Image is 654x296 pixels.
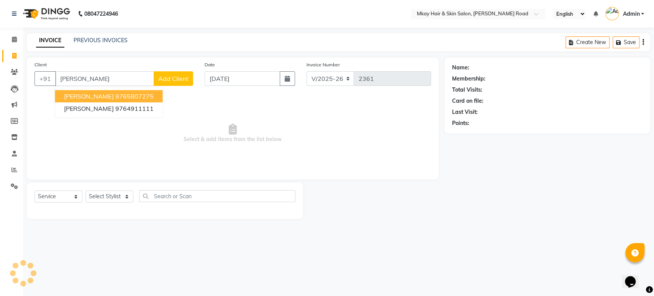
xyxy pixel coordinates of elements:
[613,36,639,48] button: Save
[64,105,113,112] span: [PERSON_NAME]
[74,37,128,44] a: PREVIOUS INVOICES
[452,108,478,116] div: Last Visit:
[115,105,153,112] ngb-highlight: 9764911111
[34,61,47,68] label: Client
[307,61,340,68] label: Invoice Number
[154,71,193,86] button: Add Client
[34,95,431,172] span: Select & add items from the list below
[36,34,64,48] a: INVOICE
[205,61,215,68] label: Date
[64,92,113,100] span: [PERSON_NAME]
[622,265,646,288] iframe: chat widget
[452,64,469,72] div: Name:
[452,119,469,127] div: Points:
[452,86,482,94] div: Total Visits:
[84,3,118,25] b: 08047224946
[55,71,154,86] input: Search by Name/Mobile/Email/Code
[139,190,295,202] input: Search or Scan
[452,97,484,105] div: Card on file:
[452,75,485,83] div: Membership:
[605,7,619,20] img: Admin
[34,71,56,86] button: +91
[20,3,72,25] img: logo
[565,36,610,48] button: Create New
[158,75,188,82] span: Add Client
[623,10,639,18] span: Admin
[115,92,153,100] ngb-highlight: 9765807275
